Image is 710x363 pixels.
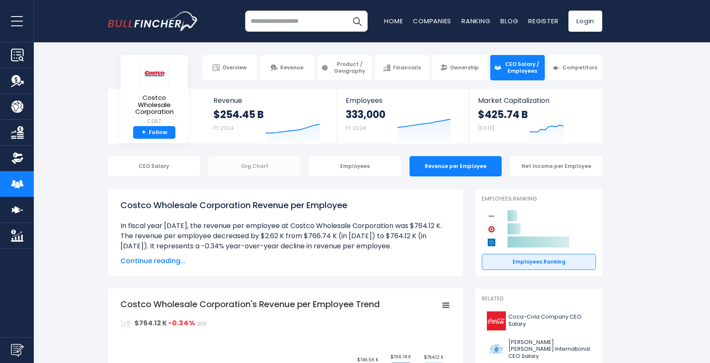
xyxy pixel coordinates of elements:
[108,11,199,31] img: bullfincher logo
[127,94,181,115] span: Costco Wholesale Corporation
[424,354,444,360] text: $764.12 K
[504,61,541,74] span: CEO Salary / Employees
[563,64,597,71] span: Competitors
[450,64,479,71] span: Ownership
[528,16,558,25] a: Register
[500,16,518,25] a: Blog
[205,89,337,143] a: Revenue $254.45 B FY 2024
[482,195,596,203] p: Employees Ranking
[393,64,421,71] span: Financials
[487,340,506,359] img: PM logo
[346,108,385,121] strong: 333,000
[213,108,264,121] strong: $254.45 B
[120,318,131,328] img: RevenuePerEmployee.svg
[108,11,199,31] a: Go to homepage
[133,126,175,139] a: +Follow
[120,256,450,266] span: Continue reading...
[127,59,182,126] a: Costco Wholesale Corporation COST
[213,96,329,104] span: Revenue
[222,64,247,71] span: Overview
[309,156,401,176] div: Employees
[120,298,380,310] tspan: Costco Wholesale Corporation's Revenue per Employee Trend
[134,318,167,328] strong: $764.12 K
[331,61,368,74] span: Product / Geography
[108,156,200,176] div: CEO Salary
[487,311,506,330] img: KO logo
[280,64,303,71] span: Revenue
[357,357,379,363] text: $746.56 K
[390,354,411,360] text: $766.74 K
[120,221,450,251] li: In fiscal year [DATE], the revenue per employee at Costco Wholesale Corporation was $764.12 K. Th...
[508,313,591,328] span: Coca-Cola Company CEO Salary
[470,89,601,143] a: Market Capitalization $425.74 B [DATE]
[478,108,528,121] strong: $425.74 B
[482,309,596,333] a: Coca-Cola Company CEO Salary
[127,118,181,125] small: COST
[120,199,450,212] h1: Costco Wholesale Corporation Revenue per Employee
[346,124,366,132] small: FY 2024
[478,124,494,132] small: [DATE]
[510,156,602,176] div: Net Income per Employee
[168,318,195,328] strong: -0.34%
[548,55,602,80] a: Competitors
[213,124,234,132] small: FY 2024
[317,55,372,80] a: Product / Geography
[482,254,596,270] a: Employees Ranking
[461,16,490,25] a: Ranking
[490,55,545,80] a: CEO Salary / Employees
[208,156,300,176] div: Org Chart
[11,152,24,165] img: Ownership
[197,322,206,326] span: 2024
[410,156,502,176] div: Revenue per Employee
[384,16,403,25] a: Home
[568,11,602,32] a: Login
[346,96,460,104] span: Employees
[482,337,596,363] a: [PERSON_NAME] [PERSON_NAME] International CEO Salary
[478,96,593,104] span: Market Capitalization
[486,211,497,222] img: Costco Wholesale Corporation competitors logo
[260,55,314,80] a: Revenue
[486,224,497,235] img: Target Corporation competitors logo
[508,339,591,360] span: [PERSON_NAME] [PERSON_NAME] International CEO Salary
[486,237,497,248] img: Walmart competitors logo
[202,55,257,80] a: Overview
[375,55,429,80] a: Financials
[413,16,451,25] a: Companies
[482,295,596,302] p: Related
[142,129,146,136] strong: +
[337,89,469,143] a: Employees 333,000 FY 2024
[432,55,487,80] a: Ownership
[347,11,368,32] button: Search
